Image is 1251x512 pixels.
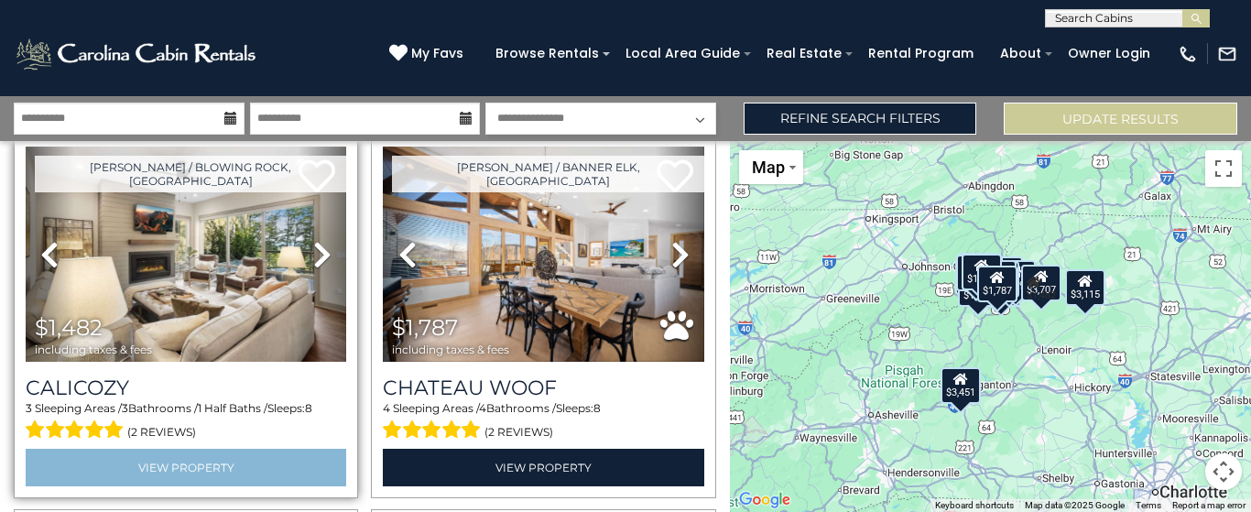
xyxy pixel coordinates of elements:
[1205,150,1242,187] button: Toggle fullscreen view
[734,488,795,512] img: Google
[383,401,390,415] span: 4
[14,36,261,72] img: White-1-2.png
[305,401,312,415] span: 8
[1004,103,1237,135] button: Update Results
[962,254,1002,290] div: $1,887
[486,39,608,68] a: Browse Rentals
[739,150,803,184] button: Change map style
[977,266,1017,302] div: $1,787
[389,44,468,64] a: My Favs
[392,343,509,355] span: including taxes & fees
[1217,44,1237,64] img: mail-regular-white.png
[411,44,463,63] span: My Favs
[392,314,458,341] span: $1,787
[593,401,601,415] span: 8
[757,39,851,68] a: Real Estate
[35,343,152,355] span: including taxes & fees
[383,400,703,444] div: Sleeping Areas / Bathrooms / Sleeps:
[859,39,983,68] a: Rental Program
[981,269,1021,306] div: $2,403
[35,156,346,192] a: [PERSON_NAME] / Blowing Rock, [GEOGRAPHIC_DATA]
[1066,268,1106,305] div: $3,115
[479,401,486,415] span: 4
[26,401,32,415] span: 3
[1025,500,1125,510] span: Map data ©2025 Google
[960,253,1000,289] div: $2,089
[734,488,795,512] a: Open this area in Google Maps (opens a new window)
[484,420,553,444] span: (2 reviews)
[26,376,346,400] a: Calicozy
[392,156,703,192] a: [PERSON_NAME] / Banner Elk, [GEOGRAPHIC_DATA]
[1027,276,1056,301] div: $1,482
[744,103,977,135] a: Refine Search Filters
[1178,44,1198,64] img: phone-regular-white.png
[1172,500,1246,510] a: Report a map error
[941,366,982,403] div: $3,451
[956,255,996,291] div: $1,823
[935,499,1014,512] button: Keyboard shortcuts
[122,401,128,415] span: 3
[1059,39,1159,68] a: Owner Login
[752,158,785,177] span: Map
[1022,265,1062,301] div: $3,707
[26,147,346,362] img: thumbnail_167084326.jpeg
[959,269,999,306] div: $1,882
[198,401,267,415] span: 1 Half Baths /
[1205,453,1242,490] button: Map camera controls
[383,376,703,400] a: Chateau Woof
[35,314,103,341] span: $1,482
[984,256,1024,293] div: $3,228
[383,147,703,362] img: thumbnail_167987680.jpeg
[26,400,346,444] div: Sleeping Areas / Bathrooms / Sleeps:
[26,449,346,486] a: View Property
[991,39,1050,68] a: About
[383,449,703,486] a: View Property
[1136,500,1161,510] a: Terms (opens in new tab)
[616,39,749,68] a: Local Area Guide
[127,420,196,444] span: (2 reviews)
